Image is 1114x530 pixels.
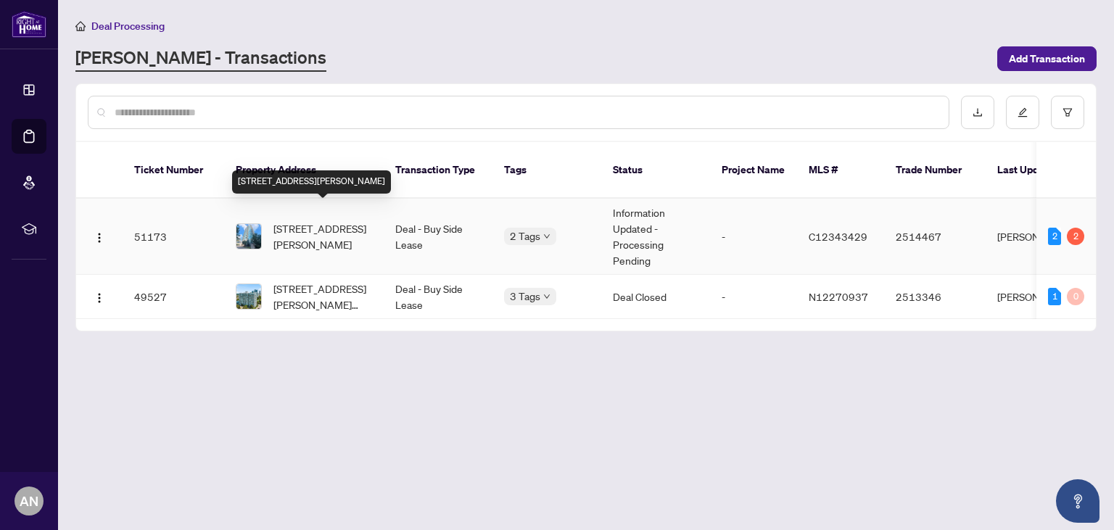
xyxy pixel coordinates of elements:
[224,142,384,199] th: Property Address
[1006,96,1039,129] button: edit
[543,293,550,300] span: down
[1018,107,1028,117] span: edit
[1051,96,1084,129] button: filter
[94,232,105,244] img: Logo
[601,199,710,275] td: Information Updated - Processing Pending
[986,275,1094,319] td: [PERSON_NAME]
[601,275,710,319] td: Deal Closed
[236,284,261,309] img: thumbnail-img
[232,170,391,194] div: [STREET_ADDRESS][PERSON_NAME]
[601,142,710,199] th: Status
[94,292,105,304] img: Logo
[809,230,867,243] span: C12343429
[123,199,224,275] td: 51173
[1067,228,1084,245] div: 2
[1063,107,1073,117] span: filter
[20,491,38,511] span: AN
[961,96,994,129] button: download
[1067,288,1084,305] div: 0
[273,220,372,252] span: [STREET_ADDRESS][PERSON_NAME]
[12,11,46,38] img: logo
[884,275,986,319] td: 2513346
[384,275,492,319] td: Deal - Buy Side Lease
[710,199,797,275] td: -
[492,142,601,199] th: Tags
[973,107,983,117] span: download
[273,281,372,312] span: [STREET_ADDRESS][PERSON_NAME][PERSON_NAME]
[1048,288,1061,305] div: 1
[510,288,540,305] span: 3 Tags
[510,228,540,244] span: 2 Tags
[123,275,224,319] td: 49527
[1009,47,1085,70] span: Add Transaction
[986,142,1094,199] th: Last Updated By
[1048,228,1061,245] div: 2
[710,275,797,319] td: -
[1056,479,1099,523] button: Open asap
[75,21,86,31] span: home
[91,20,165,33] span: Deal Processing
[809,290,868,303] span: N12270937
[88,285,111,308] button: Logo
[384,142,492,199] th: Transaction Type
[384,199,492,275] td: Deal - Buy Side Lease
[884,142,986,199] th: Trade Number
[710,142,797,199] th: Project Name
[123,142,224,199] th: Ticket Number
[884,199,986,275] td: 2514467
[986,199,1094,275] td: [PERSON_NAME]
[543,233,550,240] span: down
[797,142,884,199] th: MLS #
[75,46,326,72] a: [PERSON_NAME] - Transactions
[88,225,111,248] button: Logo
[236,224,261,249] img: thumbnail-img
[997,46,1097,71] button: Add Transaction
